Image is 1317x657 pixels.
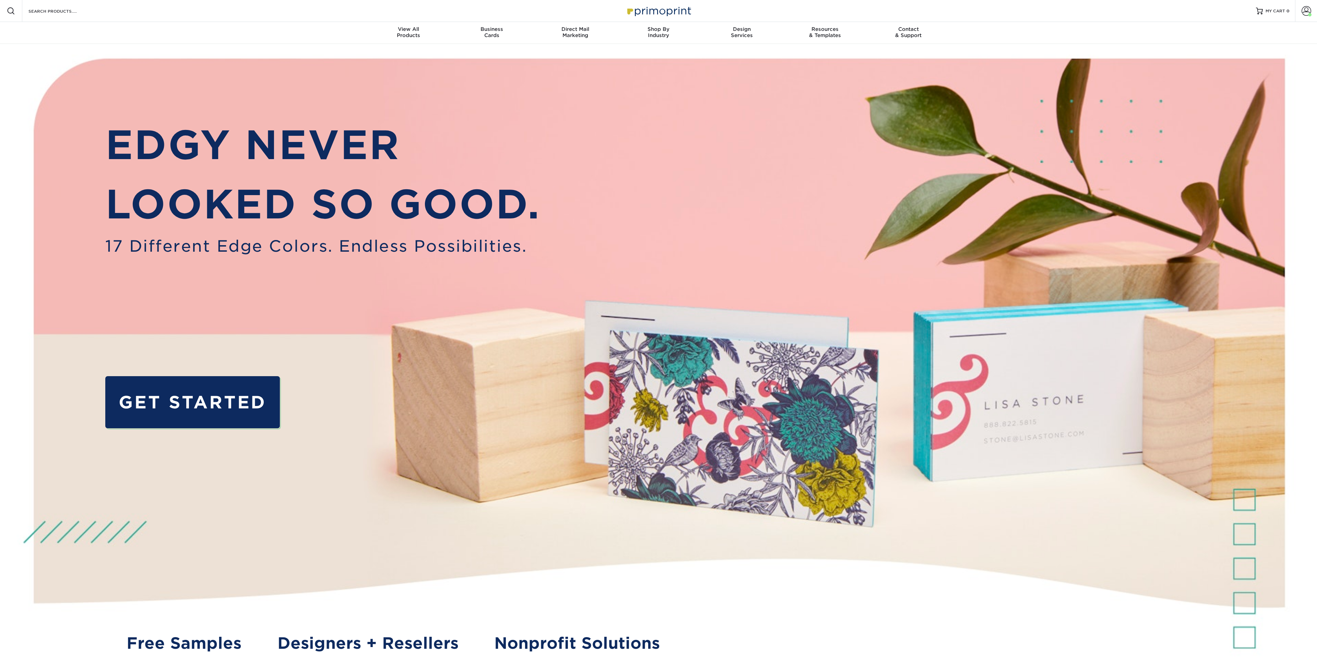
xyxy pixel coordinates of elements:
div: Marketing [534,26,617,38]
p: LOOKED SO GOOD. [105,175,541,234]
input: SEARCH PRODUCTS..... [28,7,95,15]
span: Shop By [617,26,700,32]
a: Resources& Templates [783,22,867,44]
a: Direct MailMarketing [534,22,617,44]
div: & Support [867,26,950,38]
a: BusinessCards [450,22,534,44]
p: EDGY NEVER [105,116,541,175]
img: Primoprint [624,3,693,18]
span: Resources [783,26,867,32]
span: Contact [867,26,950,32]
span: MY CART [1266,8,1285,14]
span: Design [700,26,783,32]
div: Products [367,26,450,38]
a: Shop ByIndustry [617,22,700,44]
div: & Templates [783,26,867,38]
a: Free Samples [127,631,241,655]
div: Cards [450,26,534,38]
span: Business [450,26,534,32]
a: View AllProducts [367,22,450,44]
a: Designers + Resellers [277,631,459,655]
a: Nonprofit Solutions [494,631,660,655]
div: Services [700,26,783,38]
span: 17 Different Edge Colors. Endless Possibilities. [105,234,541,258]
span: Direct Mail [534,26,617,32]
div: Industry [617,26,700,38]
a: DesignServices [700,22,783,44]
span: 0 [1286,9,1290,13]
a: GET STARTED [105,376,280,428]
span: View All [367,26,450,32]
a: Contact& Support [867,22,950,44]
